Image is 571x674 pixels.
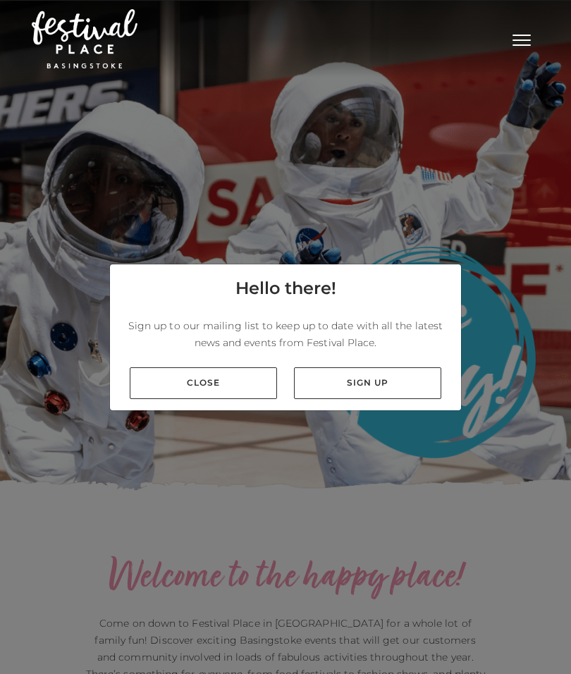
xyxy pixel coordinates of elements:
h4: Hello there! [235,276,336,301]
a: Sign up [294,367,441,399]
p: Sign up to our mailing list to keep up to date with all the latest news and events from Festival ... [121,317,450,351]
button: Toggle navigation [504,28,539,49]
a: Close [130,367,277,399]
img: Festival Place Logo [32,9,137,68]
